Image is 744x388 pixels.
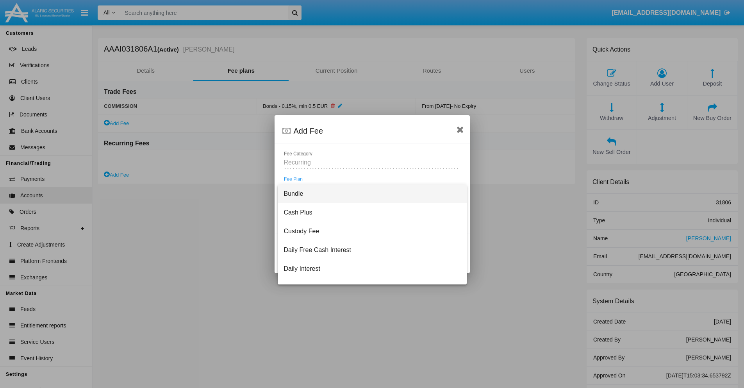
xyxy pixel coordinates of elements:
span: Cash Plus [284,203,460,222]
span: Dividend [284,278,460,297]
span: Daily Free Cash Interest [284,241,460,259]
span: Bundle [284,184,460,203]
span: Custody Fee [284,222,460,241]
span: Daily Interest [284,259,460,278]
